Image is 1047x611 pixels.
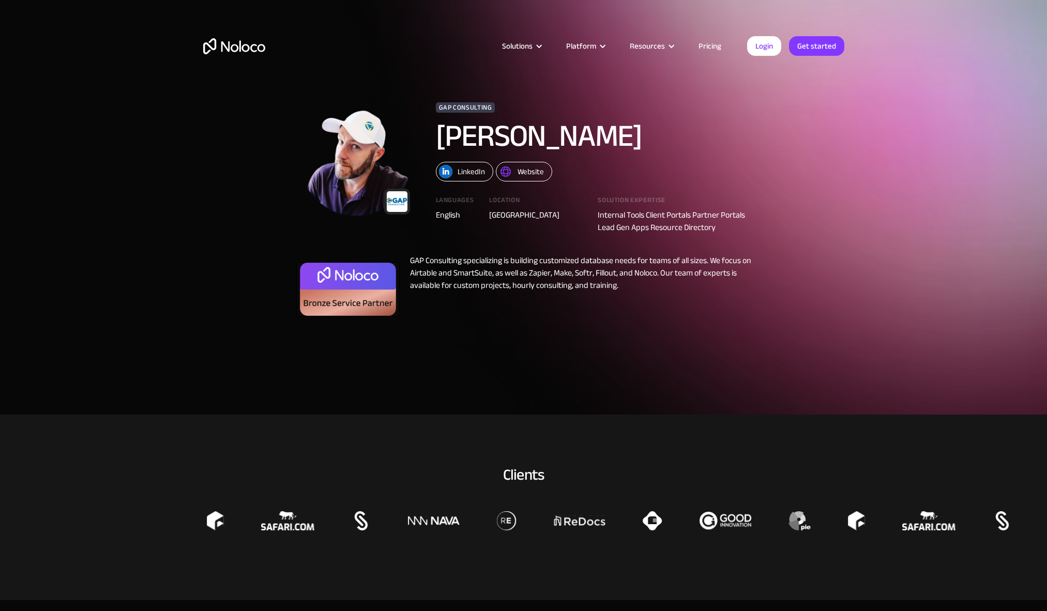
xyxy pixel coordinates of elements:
div: GAP Consulting specializing is building customized database needs for teams of all sizes. We focu... [400,254,751,322]
div: Resources [630,39,665,53]
a: Website [496,162,552,181]
a: Login [747,36,781,56]
div: Website [518,165,544,178]
h1: [PERSON_NAME] [436,120,720,151]
div: Location [489,197,582,209]
div: GAP Consulting [436,102,495,113]
div: Platform [566,39,596,53]
a: home [203,38,265,54]
div: English [436,209,474,221]
a: Pricing [686,39,734,53]
div: Resources [617,39,686,53]
div: [GEOGRAPHIC_DATA] [489,209,582,221]
div: Solutions [502,39,533,53]
a: Get started [789,36,844,56]
a: LinkedIn [436,162,493,181]
div: Solutions [489,39,553,53]
div: LinkedIn [458,165,485,178]
div: Languages [436,197,474,209]
div: Platform [553,39,617,53]
div: Clients [203,464,844,485]
div: Internal Tools Client Portals Partner Portals Lead Gen Apps Resource Directory [598,209,751,234]
div: Solution expertise [598,197,751,209]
